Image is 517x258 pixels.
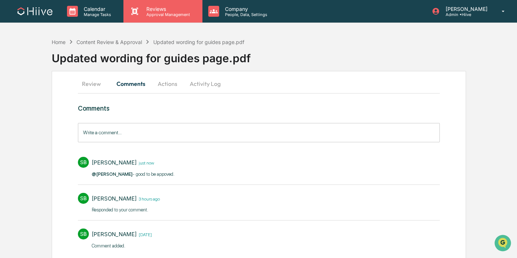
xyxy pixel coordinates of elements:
[92,171,133,177] span: @[PERSON_NAME]
[124,58,133,67] button: Start new chat
[92,195,137,202] div: [PERSON_NAME]
[7,56,20,69] img: 1746055101610-c473b297-6a78-478c-a979-82029cc54cd1
[78,75,111,92] button: Review
[111,75,151,92] button: Comments
[219,6,271,12] p: Company
[440,6,491,12] p: [PERSON_NAME]
[141,12,194,17] p: Approval Management
[53,92,59,98] div: 🗄️
[78,75,440,92] div: secondary tabs example
[151,75,184,92] button: Actions
[78,104,440,112] h3: Comments
[78,193,89,204] div: SB
[25,63,92,69] div: We're available if you need us!
[78,229,89,239] div: SB
[51,123,88,129] a: Powered byPylon
[76,39,142,45] div: Content Review & Approval
[4,89,50,102] a: 🖐️Preclearance
[78,157,89,168] div: SB
[137,231,152,237] time: Monday, September 8, 2025 at 3:10:04 PM EDT
[7,106,13,112] div: 🔎
[7,92,13,98] div: 🖐️
[72,123,88,129] span: Pylon
[92,206,160,214] p: Responded to your comment.
[15,92,47,99] span: Preclearance
[141,6,194,12] p: Reviews
[153,39,244,45] div: Updated wording for guides page.pdf
[15,106,46,113] span: Data Lookup
[137,195,160,202] time: Tuesday, September 9, 2025 at 1:51:17 PM EDT
[184,75,226,92] button: Activity Log
[92,159,137,166] div: [PERSON_NAME]
[440,12,491,17] p: Admin • Hiive
[494,234,513,254] iframe: Open customer support
[78,6,115,12] p: Calendar
[78,12,115,17] p: Manage Tasks
[92,171,174,178] p: - good to be appoved.​
[25,56,119,63] div: Start new chat
[7,15,133,27] p: How can we help?
[50,89,93,102] a: 🗄️Attestations
[17,7,52,15] img: logo
[60,92,90,99] span: Attestations
[52,39,66,45] div: Home
[52,46,517,65] div: Updated wording for guides page.pdf
[137,159,154,166] time: Tuesday, September 9, 2025 at 4:30:09 PM EDT
[92,231,137,238] div: [PERSON_NAME]
[92,242,152,250] p: ​Comment added.
[4,103,49,116] a: 🔎Data Lookup
[219,12,271,17] p: People, Data, Settings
